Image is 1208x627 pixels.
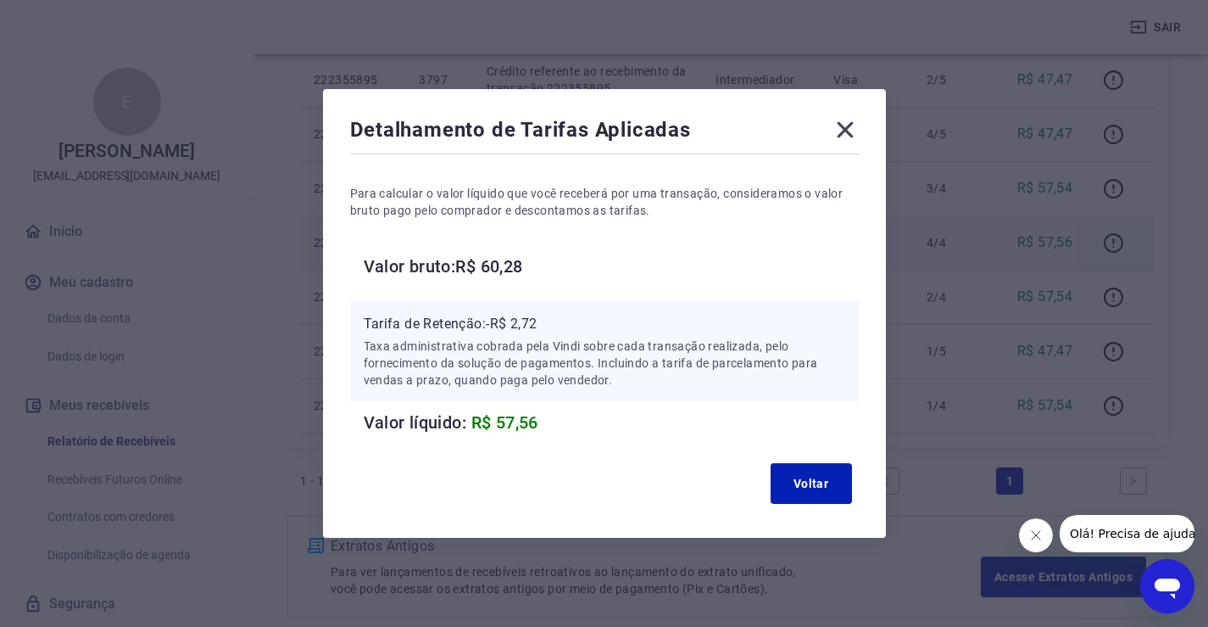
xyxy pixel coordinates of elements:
[364,409,859,436] h6: Valor líquido:
[364,338,845,389] p: Taxa administrativa cobrada pela Vindi sobre cada transação realizada, pelo fornecimento da soluç...
[10,12,142,25] span: Olá! Precisa de ajuda?
[364,314,845,334] p: Tarifa de Retenção: -R$ 2,72
[1060,515,1194,552] iframe: Mensagem da empresa
[350,116,859,150] div: Detalhamento de Tarifas Aplicadas
[350,185,859,219] p: Para calcular o valor líquido que você receberá por uma transação, consideramos o valor bruto pag...
[471,412,538,433] span: R$ 57,56
[771,463,852,504] button: Voltar
[364,253,859,280] h6: Valor bruto: R$ 60,28
[1019,518,1053,552] iframe: Fechar mensagem
[1140,559,1194,613] iframe: Botão para abrir a janela de mensagens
